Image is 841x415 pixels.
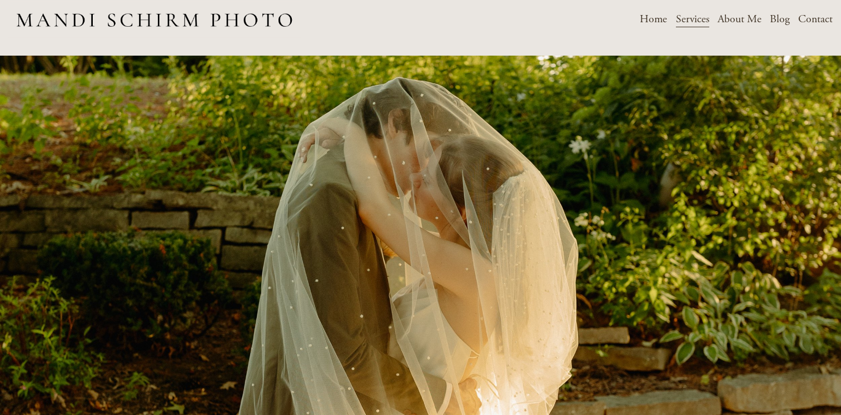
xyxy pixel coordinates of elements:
[640,9,667,29] a: Home
[770,9,790,29] a: Blog
[718,9,762,29] a: About Me
[798,9,833,29] a: Contact
[676,11,709,28] span: Services
[676,9,709,29] a: folder dropdown
[8,1,301,38] img: Des Moines Wedding Photographer - Mandi Schirm Photo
